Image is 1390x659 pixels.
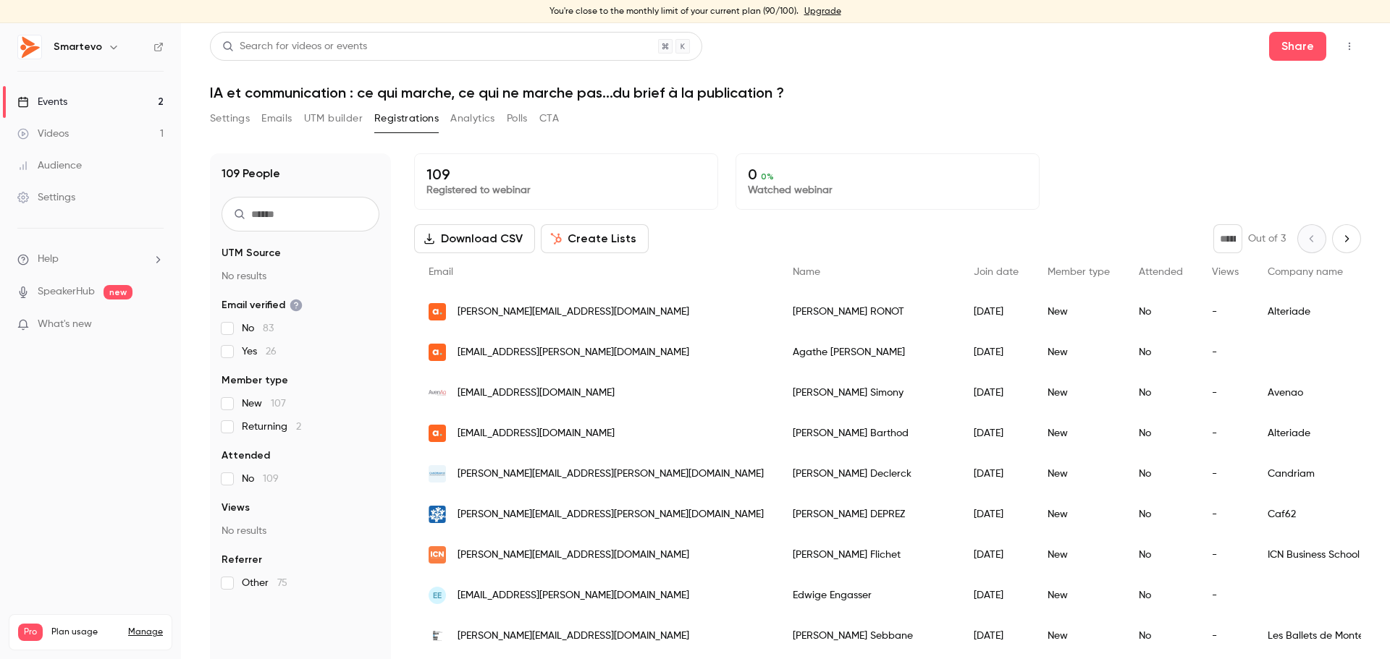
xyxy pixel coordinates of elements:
button: Create Lists [541,224,649,253]
span: 75 [277,578,287,588]
span: No [242,321,274,336]
div: New [1033,575,1124,616]
div: [DATE] [959,413,1033,454]
div: Edwige Engasser [778,575,959,616]
span: Referrer [222,553,262,567]
span: What's new [38,317,92,332]
span: 2 [296,422,301,432]
a: Manage [128,626,163,638]
div: [PERSON_NAME] Declerck [778,454,959,494]
div: [DATE] [959,575,1033,616]
span: [EMAIL_ADDRESS][DOMAIN_NAME] [458,386,615,401]
img: alteriade.fr [429,425,446,442]
div: No [1124,616,1197,656]
button: Share [1269,32,1326,61]
li: help-dropdown-opener [17,252,164,267]
div: Search for videos or events [222,39,367,54]
div: Agathe [PERSON_NAME] [778,332,959,373]
div: No [1124,332,1197,373]
section: facet-groups [222,246,379,590]
span: 109 [263,474,279,484]
button: CTA [539,107,559,130]
div: - [1197,292,1253,332]
a: Upgrade [804,6,841,17]
div: [PERSON_NAME] DEPREZ [778,494,959,535]
span: Yes [242,344,277,359]
div: New [1033,535,1124,575]
div: No [1124,373,1197,413]
span: Pro [18,624,43,641]
span: Email [429,267,453,277]
div: [PERSON_NAME] RONOT [778,292,959,332]
div: - [1197,373,1253,413]
span: Returning [242,420,301,434]
img: icn-artem.com [429,546,446,564]
span: 26 [266,346,277,357]
div: No [1124,292,1197,332]
div: No [1124,494,1197,535]
button: Settings [210,107,250,130]
h1: IA et communication : ce qui marche, ce qui ne marche pas...du brief à la publication ? [210,84,1361,101]
div: [PERSON_NAME] Barthod [778,413,959,454]
div: [PERSON_NAME] Sebbane [778,616,959,656]
span: Views [1212,267,1239,277]
span: [PERSON_NAME][EMAIL_ADDRESS][PERSON_NAME][DOMAIN_NAME] [458,507,764,522]
div: New [1033,494,1124,535]
span: EE [433,589,442,602]
span: 107 [271,399,286,409]
button: Emails [261,107,292,130]
img: alteriade.fr [429,303,446,320]
div: New [1033,616,1124,656]
div: New [1033,292,1124,332]
button: Registrations [374,107,439,130]
span: No [242,472,279,486]
span: [PERSON_NAME][EMAIL_ADDRESS][DOMAIN_NAME] [458,629,689,644]
div: - [1197,413,1253,454]
div: - [1197,616,1253,656]
div: No [1124,535,1197,575]
span: Views [222,501,250,515]
div: - [1197,454,1253,494]
span: [PERSON_NAME][EMAIL_ADDRESS][PERSON_NAME][DOMAIN_NAME] [458,467,764,482]
button: Download CSV [414,224,535,253]
div: [PERSON_NAME] Flichet [778,535,959,575]
p: No results [222,269,379,284]
div: [DATE] [959,373,1033,413]
span: UTM Source [222,246,281,260]
span: Join date [974,267,1019,277]
a: SpeakerHub [38,284,95,299]
div: [DATE] [959,616,1033,656]
span: Attended [1139,267,1183,277]
div: New [1033,373,1124,413]
div: Audience [17,158,82,173]
span: [EMAIL_ADDRESS][DOMAIN_NAME] [458,426,615,441]
span: Attended [222,448,270,463]
h6: Smartevo [54,40,102,54]
span: Name [793,267,820,277]
p: Out of 3 [1248,231,1286,246]
span: [EMAIL_ADDRESS][PERSON_NAME][DOMAIN_NAME] [458,345,689,360]
div: New [1033,413,1124,454]
img: balletsdemontecarlo.com [429,627,446,645]
button: Analytics [450,107,495,130]
button: Next page [1332,224,1361,253]
div: Settings [17,190,75,205]
span: [PERSON_NAME][EMAIL_ADDRESS][DOMAIN_NAME] [458,548,689,563]
span: 83 [263,323,274,333]
div: [DATE] [959,292,1033,332]
div: - [1197,535,1253,575]
div: [DATE] [959,535,1033,575]
div: - [1197,332,1253,373]
div: No [1124,413,1197,454]
span: Member type [1048,267,1110,277]
p: Watched webinar [748,183,1027,197]
img: alteriade.fr [429,344,446,361]
div: [DATE] [959,454,1033,494]
span: Other [242,576,287,590]
span: Plan usage [51,626,119,638]
div: Events [17,95,67,109]
img: avenao.com [429,384,446,401]
img: Smartevo [18,35,41,59]
h1: 109 People [222,165,280,182]
div: - [1197,494,1253,535]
